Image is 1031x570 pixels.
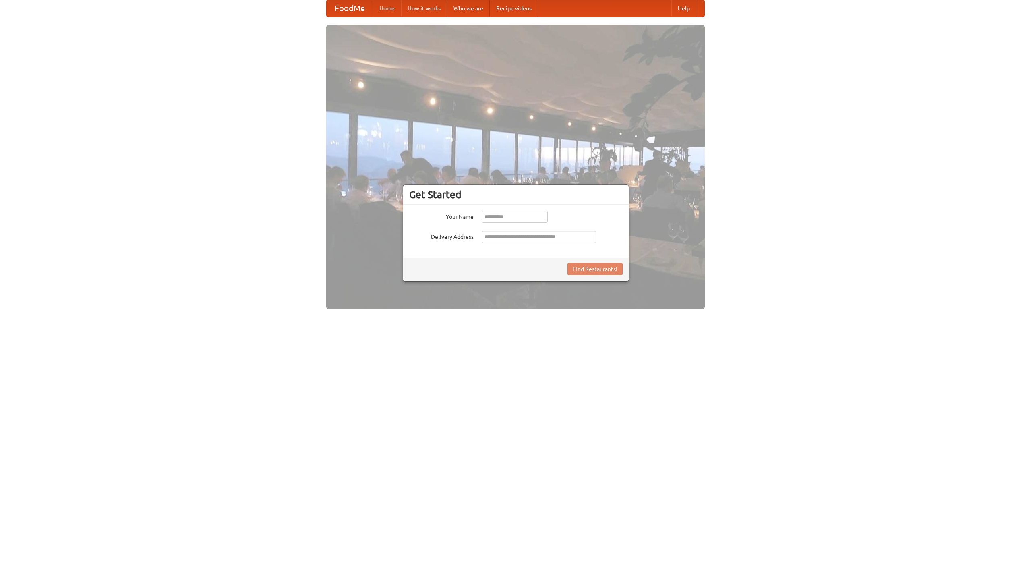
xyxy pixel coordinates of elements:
a: Home [373,0,401,17]
button: Find Restaurants! [567,263,623,275]
a: Help [671,0,696,17]
a: How it works [401,0,447,17]
a: Who we are [447,0,490,17]
a: FoodMe [327,0,373,17]
label: Your Name [409,211,474,221]
a: Recipe videos [490,0,538,17]
h3: Get Started [409,189,623,201]
label: Delivery Address [409,231,474,241]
